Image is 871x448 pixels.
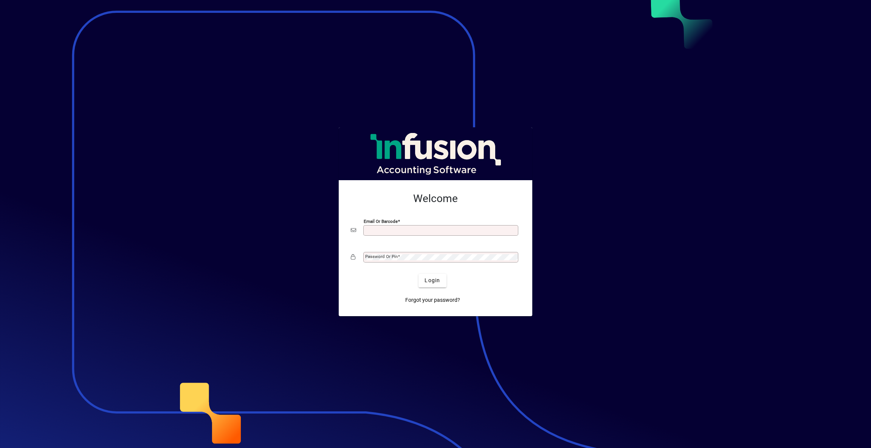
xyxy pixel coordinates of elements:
button: Login [418,274,446,287]
mat-label: Password or Pin [365,254,398,259]
span: Forgot your password? [405,296,460,304]
a: Forgot your password? [402,294,463,307]
mat-label: Email or Barcode [364,218,398,224]
span: Login [425,277,440,284]
h2: Welcome [351,192,520,205]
